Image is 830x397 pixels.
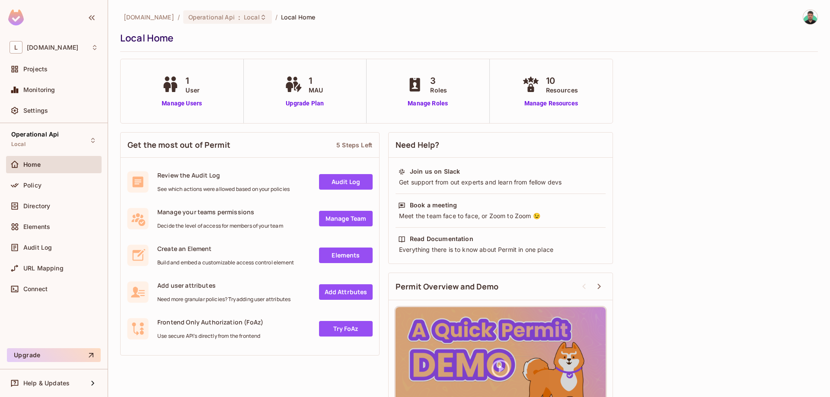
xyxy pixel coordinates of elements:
[128,140,230,150] span: Get the most out of Permit
[275,13,278,21] li: /
[520,99,582,108] a: Manage Resources
[185,74,200,87] span: 1
[430,86,447,95] span: Roles
[283,99,327,108] a: Upgrade Plan
[281,13,315,21] span: Local Home
[160,99,204,108] a: Manage Users
[157,296,290,303] span: Need more granular policies? Try adding user attributes
[120,32,814,44] div: Local Home
[23,86,55,93] span: Monitoring
[157,208,283,216] span: Manage your teams permissions
[23,182,41,189] span: Policy
[23,107,48,114] span: Settings
[10,41,22,54] span: L
[157,281,290,289] span: Add user attributes
[546,74,578,87] span: 10
[398,245,603,254] div: Everything there is to know about Permit in one place
[11,141,26,148] span: Local
[157,245,294,253] span: Create an Element
[319,248,373,263] a: Elements
[188,13,235,21] span: Operational Api
[8,10,24,25] img: SReyMgAAAABJRU5ErkJggg==
[309,86,323,95] span: MAU
[546,86,578,95] span: Resources
[23,161,41,168] span: Home
[157,318,263,326] span: Frontend Only Authorization (FoAz)
[157,333,263,340] span: Use secure API's directly from the frontend
[410,167,460,176] div: Join us on Slack
[7,348,101,362] button: Upgrade
[336,141,372,149] div: 5 Steps Left
[23,244,52,251] span: Audit Log
[319,284,373,300] a: Add Attrbutes
[404,99,451,108] a: Manage Roles
[430,74,447,87] span: 3
[124,13,174,21] span: the active workspace
[23,265,64,272] span: URL Mapping
[398,212,603,220] div: Meet the team face to face, or Zoom to Zoom 😉
[178,13,180,21] li: /
[27,44,78,51] span: Workspace: lakpa.cl
[396,140,440,150] span: Need Help?
[319,174,373,190] a: Audit Log
[398,178,603,187] div: Get support from out experts and learn from fellow devs
[157,186,290,193] span: See which actions were allowed based on your policies
[157,259,294,266] span: Build and embed a customizable access control element
[23,223,50,230] span: Elements
[23,380,70,387] span: Help & Updates
[309,74,323,87] span: 1
[11,131,59,138] span: Operational Api
[23,203,50,210] span: Directory
[410,235,473,243] div: Read Documentation
[396,281,499,292] span: Permit Overview and Demo
[244,13,260,21] span: Local
[185,86,200,95] span: User
[319,211,373,226] a: Manage Team
[23,286,48,292] span: Connect
[157,171,290,179] span: Review the Audit Log
[803,10,817,24] img: Felipe Henriquez
[319,321,373,337] a: Try FoAz
[238,14,241,21] span: :
[23,66,48,73] span: Projects
[157,222,283,229] span: Decide the level of access for members of your team
[410,201,457,210] div: Book a meeting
